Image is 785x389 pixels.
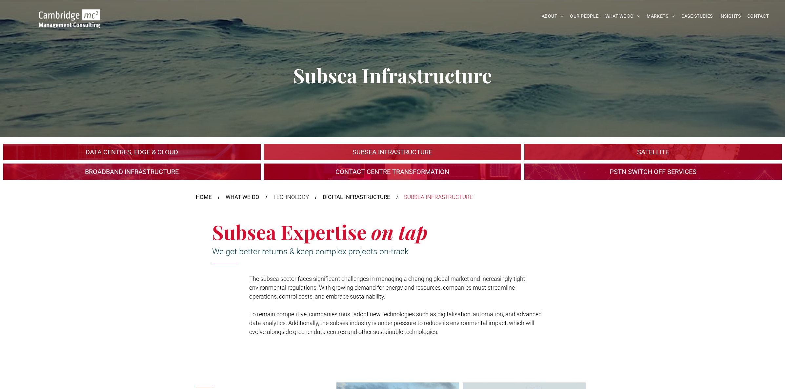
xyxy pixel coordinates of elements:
a: INSIGHTS [716,11,744,21]
a: CONTACT [744,11,772,21]
span: on tap [371,219,428,245]
a: A crowd in silhouette at sunset, on a rise or lookout point [3,164,261,180]
span: he subsea sector faces significant challenges in managing a changing global market and increasing... [249,275,525,300]
span: Subsea Infrastructure [293,62,492,88]
span: T [249,275,253,282]
a: An industrial plant [3,144,261,160]
span: Subsea Expertise [212,219,367,245]
a: HOME [196,193,212,202]
a: OUR PEOPLE [567,11,602,21]
a: CASE STUDIES [678,11,716,21]
a: WHAT WE DO [602,11,644,21]
div: SUBSEA INFRASTRUCTURE [404,193,473,202]
a: WHAT WE DO [226,193,259,202]
span: We get better returns & keep complex projects on-track [212,247,409,256]
a: MARKETS [643,11,678,21]
nav: Breadcrumbs [196,193,589,202]
div: TECHNOLOGY [273,193,309,202]
a: DIGITAL INFRASTRUCTURE [323,193,390,202]
a: ABOUT [538,11,567,21]
img: Go to Homepage [39,9,100,28]
a: A large mall with arched glass roof [524,144,782,160]
span: To remain competitive, companies must adopt new technologies such as digitalisation, automation, ... [249,311,542,335]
